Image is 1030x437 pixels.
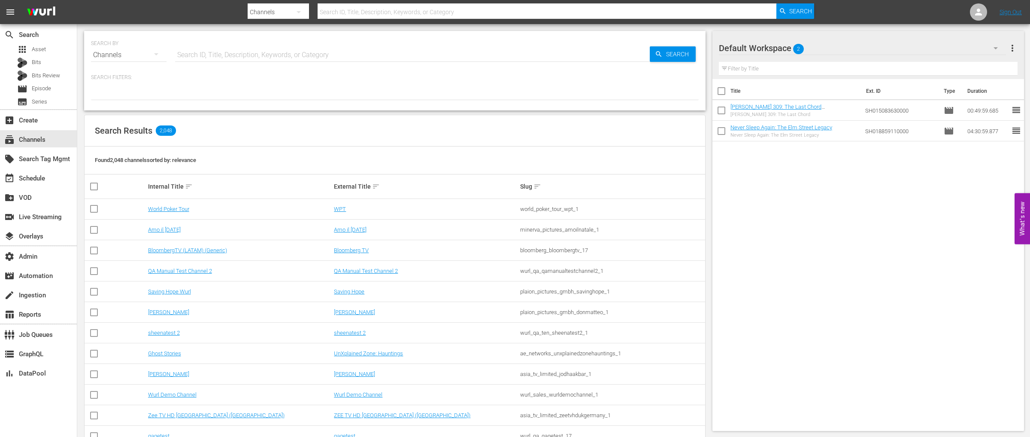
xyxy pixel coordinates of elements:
a: Ghost Stories [148,350,181,357]
span: Search [663,46,696,62]
div: plaion_pictures_gmbh_savinghope_1 [520,288,704,295]
a: [PERSON_NAME] [148,371,189,377]
a: [PERSON_NAME] [148,309,189,315]
a: Wurl Demo Channel [334,391,382,398]
span: Overlays [4,231,15,241]
a: [PERSON_NAME] [334,309,375,315]
button: Open Feedback Widget [1015,193,1030,244]
span: VOD [4,193,15,203]
span: Search Tag Mgmt [4,154,15,164]
span: Create [4,115,15,125]
a: [PERSON_NAME] [334,371,375,377]
a: Amo il [DATE] [334,226,367,233]
span: menu [5,7,15,17]
a: Amo il [DATE] [148,226,181,233]
a: World Poker Tour [148,206,189,212]
span: Asset [32,45,46,54]
div: Channels [91,43,167,67]
button: more_vert [1007,38,1018,58]
th: Title [730,79,861,103]
span: reorder [1011,125,1021,136]
span: Admin [4,251,15,262]
span: Search Results [95,125,152,136]
a: [PERSON_NAME] 309: The Last Chord ([PERSON_NAME] 309: The Last Chord (amc_absolutereality_1_00:50... [730,104,825,123]
span: 2 [793,40,804,58]
button: Search [776,3,814,19]
div: ae_networks_unxplainedzonehauntings_1 [520,350,704,357]
span: Episode [944,105,954,116]
th: Ext. ID [861,79,939,103]
div: minerva_pictures_amoilnatale_1 [520,226,704,233]
a: Zee TV HD [GEOGRAPHIC_DATA] ([GEOGRAPHIC_DATA]) [148,412,285,419]
span: Series [17,97,27,107]
span: reorder [1011,105,1021,115]
a: sheenatest 2 [334,330,366,336]
span: Automation [4,271,15,281]
span: Channels [4,134,15,145]
span: Bits [32,58,41,67]
span: Episode [944,126,954,136]
span: Episode [32,84,51,93]
div: Internal Title [148,181,332,192]
a: Never Sleep Again: The Elm Street Legacy [730,124,832,131]
div: Slug [520,181,704,192]
span: sort [372,183,380,190]
a: QA Manual Test Channel 2 [148,268,212,274]
span: Ingestion [4,290,15,300]
a: Saving Hope [334,288,364,295]
td: 00:49:59.685 [964,100,1011,121]
div: Never Sleep Again: The Elm Street Legacy [730,132,832,138]
span: Reports [4,309,15,320]
span: GraphQL [4,349,15,359]
span: Found 2,048 channels sorted by: relevance [95,157,196,163]
span: sort [185,183,193,190]
div: Bits [17,58,27,68]
div: External Title [334,181,518,192]
span: DataPool [4,368,15,379]
span: Bits Review [32,71,60,80]
a: UnXplained Zone: Hauntings [334,350,403,357]
span: Search [789,3,812,19]
div: Default Workspace [719,36,1006,60]
div: Bits Review [17,70,27,81]
span: sort [533,183,541,190]
th: Duration [962,79,1014,103]
a: WPT [334,206,346,212]
button: Search [650,46,696,62]
a: Sign Out [1000,9,1022,15]
td: SH015083630000 [862,100,940,121]
a: ZEE TV HD [GEOGRAPHIC_DATA] ([GEOGRAPHIC_DATA]) [334,412,470,419]
div: [PERSON_NAME] 309: The Last Chord [730,112,858,117]
span: Live Streaming [4,212,15,222]
span: more_vert [1007,43,1018,53]
span: Asset [17,44,27,55]
img: ans4CAIJ8jUAAAAAAAAAAAAAAAAAAAAAAAAgQb4GAAAAAAAAAAAAAAAAAAAAAAAAJMjXAAAAAAAAAAAAAAAAAAAAAAAAgAT5G... [21,2,62,22]
div: wurl_sales_wurldemochannel_1 [520,391,704,398]
span: Job Queues [4,330,15,340]
span: Search [4,30,15,40]
p: Search Filters: [91,74,699,81]
span: 2,048 [156,125,176,136]
a: QA Manual Test Channel 2 [334,268,398,274]
div: asia_tv_limited_jodhaakbar_1 [520,371,704,377]
div: plaion_pictures_gmbh_donmatteo_1 [520,309,704,315]
a: Saving Hope Wurl [148,288,191,295]
span: Series [32,98,47,106]
div: wurl_qa_qamanualtestchannel2_1 [520,268,704,274]
div: asia_tv_limited_zeetvhdukgermany_1 [520,412,704,419]
a: BloombergTV (LATAM) (Generic) [148,247,227,254]
td: SH018859110000 [862,121,940,141]
td: 04:30:59.877 [964,121,1011,141]
span: Schedule [4,173,15,183]
a: Bloomberg TV [334,247,369,254]
a: sheenatest 2 [148,330,180,336]
div: wurl_qa_ten_sheenatest2_1 [520,330,704,336]
div: world_poker_tour_wpt_1 [520,206,704,212]
div: bloomberg_bloombergtv_17 [520,247,704,254]
th: Type [939,79,962,103]
span: Episode [17,84,27,94]
a: Wurl Demo Channel [148,391,197,398]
